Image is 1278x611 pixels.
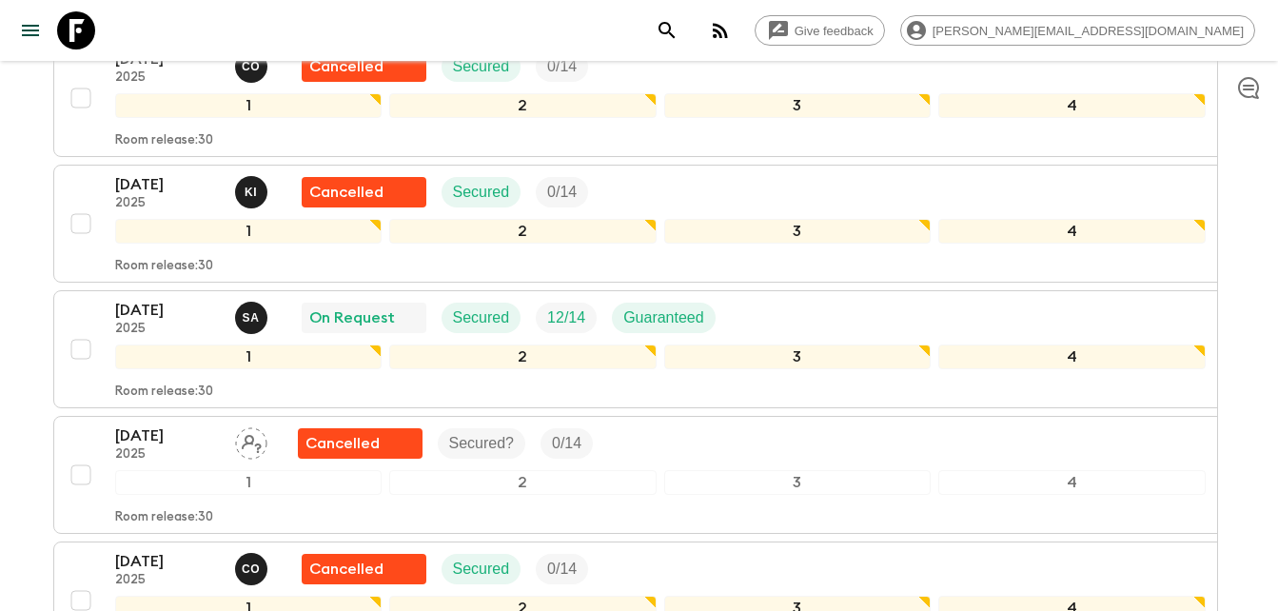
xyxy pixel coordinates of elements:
p: Guaranteed [623,306,704,329]
span: Assign pack leader [235,433,267,448]
p: Room release: 30 [115,510,213,525]
p: 12 / 14 [547,306,585,329]
p: 0 / 14 [547,558,577,581]
div: 4 [938,470,1206,495]
button: SA [235,302,271,334]
span: [PERSON_NAME][EMAIL_ADDRESS][DOMAIN_NAME] [922,24,1254,38]
div: Flash Pack cancellation [298,428,423,459]
button: [DATE]2025Chama OuammiFlash Pack cancellationSecuredTrip Fill1234Room release:30 [53,39,1226,157]
div: Trip Fill [536,177,588,207]
div: [PERSON_NAME][EMAIL_ADDRESS][DOMAIN_NAME] [900,15,1255,46]
div: 3 [664,219,932,244]
div: Flash Pack cancellation [302,554,426,584]
div: 1 [115,470,383,495]
p: Cancelled [309,181,383,204]
div: Secured [442,177,521,207]
div: Secured [442,554,521,584]
span: Khaled Ingrioui [235,182,271,197]
div: 2 [389,470,657,495]
p: Cancelled [309,55,383,78]
p: 2025 [115,573,220,588]
p: Cancelled [309,558,383,581]
div: Flash Pack cancellation [302,177,426,207]
p: Secured [453,181,510,204]
div: 4 [938,93,1206,118]
a: Give feedback [755,15,885,46]
div: 1 [115,345,383,369]
div: 4 [938,345,1206,369]
p: C O [242,562,260,577]
div: 1 [115,219,383,244]
div: Flash Pack cancellation [302,51,426,82]
p: Room release: 30 [115,259,213,274]
div: 4 [938,219,1206,244]
p: Secured [453,55,510,78]
p: 2025 [115,196,220,211]
button: CO [235,50,271,83]
span: Chama Ouammi [235,56,271,71]
div: Secured [442,51,521,82]
p: [DATE] [115,299,220,322]
p: 2025 [115,447,220,463]
p: Secured? [449,432,515,455]
p: 0 / 14 [552,432,581,455]
p: [DATE] [115,173,220,196]
p: Room release: 30 [115,133,213,148]
button: search adventures [648,11,686,49]
button: KI [235,176,271,208]
p: Room release: 30 [115,384,213,400]
p: 2025 [115,70,220,86]
div: 3 [664,93,932,118]
button: [DATE]2025Assign pack leaderFlash Pack cancellationSecured?Trip Fill1234Room release:30 [53,416,1226,534]
div: 2 [389,93,657,118]
div: 2 [389,219,657,244]
p: 0 / 14 [547,181,577,204]
p: Secured [453,558,510,581]
p: Cancelled [305,432,380,455]
p: C O [242,59,260,74]
button: [DATE]2025Samir AchahriOn RequestSecuredTrip FillGuaranteed1234Room release:30 [53,290,1226,408]
div: Trip Fill [536,303,597,333]
div: Trip Fill [536,554,588,584]
div: 3 [664,345,932,369]
span: Chama Ouammi [235,559,271,574]
p: On Request [309,306,395,329]
div: Secured [442,303,521,333]
p: K I [245,185,257,200]
p: Secured [453,306,510,329]
span: Give feedback [784,24,884,38]
p: 0 / 14 [547,55,577,78]
button: [DATE]2025Khaled IngriouiFlash Pack cancellationSecuredTrip Fill1234Room release:30 [53,165,1226,283]
p: 2025 [115,322,220,337]
span: Samir Achahri [235,307,271,323]
p: [DATE] [115,550,220,573]
div: Trip Fill [541,428,593,459]
div: Secured? [438,428,526,459]
div: 1 [115,93,383,118]
p: [DATE] [115,424,220,447]
div: 2 [389,345,657,369]
button: menu [11,11,49,49]
p: S A [243,310,260,325]
div: Trip Fill [536,51,588,82]
button: CO [235,553,271,585]
div: 3 [664,470,932,495]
